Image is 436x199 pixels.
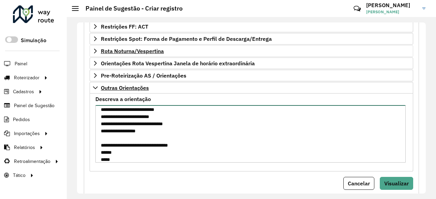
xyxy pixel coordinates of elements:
a: Pre-Roteirização AS / Orientações [90,70,413,81]
span: Outras Orientações [101,85,149,90]
a: Contato Rápido [350,1,364,16]
a: Outras Orientações [90,82,413,94]
span: Painel de Sugestão [14,102,54,109]
span: Visualizar [384,180,409,187]
span: Roteirizador [14,74,40,81]
span: Cadastros [13,88,34,95]
div: Outras Orientações [90,94,413,171]
span: Pedidos [13,116,30,123]
h2: Painel de Sugestão - Criar registro [79,5,183,12]
span: Relatórios [14,144,35,151]
label: Simulação [21,36,46,45]
a: Orientações Rota Vespertina Janela de horário extraordinária [90,57,413,69]
span: Orientações Rota Vespertina Janela de horário extraordinária [101,61,255,66]
span: Restrições Spot: Forma de Pagamento e Perfil de Descarga/Entrega [101,36,272,42]
span: Tático [13,172,26,179]
a: Restrições FF: ACT [90,21,413,32]
span: Pre-Roteirização AS / Orientações [101,73,186,78]
span: Painel [15,60,27,67]
a: Restrições Spot: Forma de Pagamento e Perfil de Descarga/Entrega [90,33,413,45]
span: Restrições FF: ACT [101,24,148,29]
label: Descreva a orientação [95,95,151,103]
span: Retroalimentação [14,158,50,165]
h3: [PERSON_NAME] [366,2,417,9]
span: Importações [14,130,40,137]
span: Rota Noturna/Vespertina [101,48,164,54]
span: Cancelar [348,180,370,187]
span: [PERSON_NAME] [366,9,417,15]
button: Visualizar [380,177,413,190]
a: Rota Noturna/Vespertina [90,45,413,57]
button: Cancelar [343,177,374,190]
